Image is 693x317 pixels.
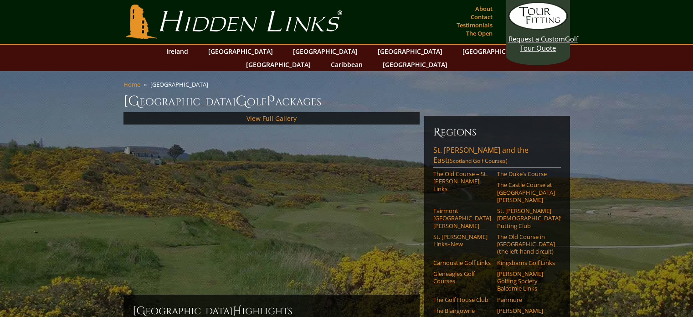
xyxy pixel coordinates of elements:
span: (Scotland Golf Courses) [448,157,508,165]
h6: Regions [433,125,561,140]
li: [GEOGRAPHIC_DATA] [150,80,212,88]
a: [GEOGRAPHIC_DATA] [204,45,277,58]
span: P [267,92,275,110]
a: [GEOGRAPHIC_DATA] [288,45,362,58]
a: Caribbean [326,58,367,71]
a: Home [123,80,140,88]
span: Request a Custom [508,34,565,43]
a: The Open [464,27,495,40]
a: The Duke’s Course [497,170,555,177]
h1: [GEOGRAPHIC_DATA] olf ackages [123,92,570,110]
a: Gleneagles Golf Courses [433,270,491,285]
a: About [473,2,495,15]
a: [GEOGRAPHIC_DATA] [378,58,452,71]
a: [GEOGRAPHIC_DATA] [373,45,447,58]
a: View Full Gallery [246,114,297,123]
a: [GEOGRAPHIC_DATA] [458,45,532,58]
a: St. [PERSON_NAME] and the East(Scotland Golf Courses) [433,145,561,168]
a: Testimonials [454,19,495,31]
a: Fairmont [GEOGRAPHIC_DATA][PERSON_NAME] [433,207,491,229]
a: Ireland [162,45,193,58]
a: St. [PERSON_NAME] Links–New [433,233,491,248]
a: The Blairgowrie [433,307,491,314]
a: Panmure [497,296,555,303]
a: [GEOGRAPHIC_DATA] [241,58,315,71]
a: [PERSON_NAME] [497,307,555,314]
a: Carnoustie Golf Links [433,259,491,266]
a: The Old Course in [GEOGRAPHIC_DATA] (the left-hand circuit) [497,233,555,255]
a: St. [PERSON_NAME] [DEMOGRAPHIC_DATA]’ Putting Club [497,207,555,229]
a: The Castle Course at [GEOGRAPHIC_DATA][PERSON_NAME] [497,181,555,203]
a: The Old Course – St. [PERSON_NAME] Links [433,170,491,192]
a: The Golf House Club [433,296,491,303]
a: Contact [468,10,495,23]
a: Request a CustomGolf Tour Quote [508,2,568,52]
a: [PERSON_NAME] Golfing Society Balcomie Links [497,270,555,292]
span: G [236,92,247,110]
a: Kingsbarns Golf Links [497,259,555,266]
